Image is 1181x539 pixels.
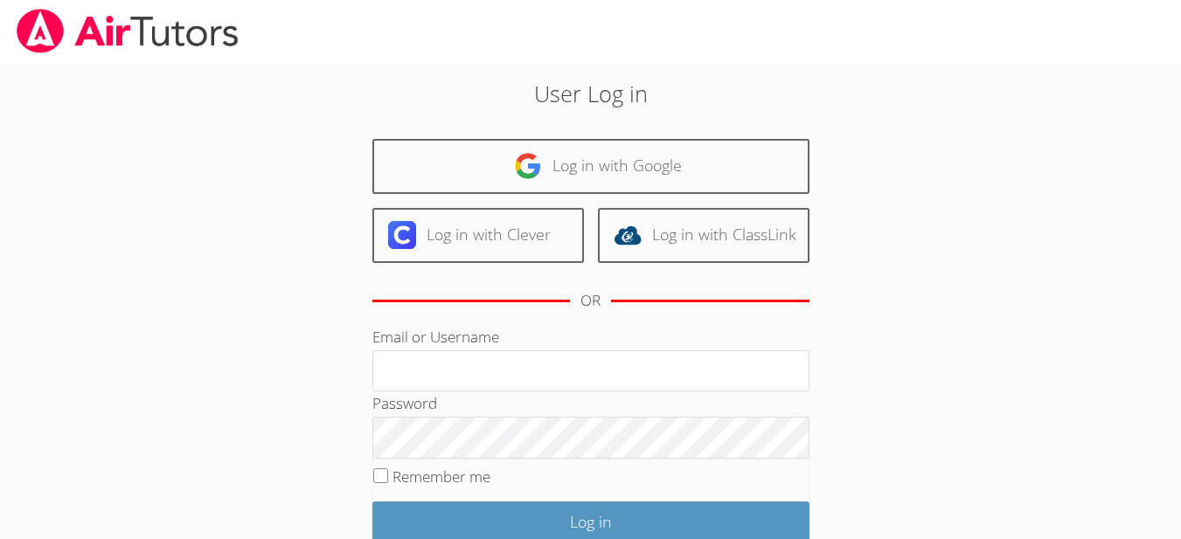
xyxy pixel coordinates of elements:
a: Log in with ClassLink [598,208,809,263]
img: google-logo-50288ca7cdecda66e5e0955fdab243c47b7ad437acaf1139b6f446037453330a.svg [514,152,542,180]
h2: User Log in [272,77,910,110]
label: Email or Username [372,327,499,347]
div: OR [580,288,601,314]
img: clever-logo-6eab21bc6e7a338710f1a6ff85c0baf02591cd810cc4098c63d3a4b26e2feb20.svg [388,221,416,249]
img: airtutors_banner-c4298cdbf04f3fff15de1276eac7730deb9818008684d7c2e4769d2f7ddbe033.png [15,9,240,53]
a: Log in with Google [372,139,809,194]
img: classlink-logo-d6bb404cc1216ec64c9a2012d9dc4662098be43eaf13dc465df04b49fa7ab582.svg [614,221,642,249]
label: Remember me [393,466,490,487]
label: Password [372,393,437,413]
a: Log in with Clever [372,208,584,263]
